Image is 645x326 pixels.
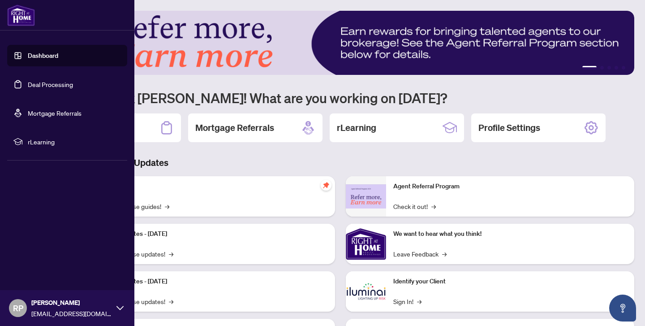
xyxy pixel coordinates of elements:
[393,277,627,287] p: Identify your Client
[442,249,447,259] span: →
[346,224,386,264] img: We want to hear what you think!
[47,11,634,75] img: Slide 0
[622,66,625,70] button: 5
[346,184,386,209] img: Agent Referral Program
[94,182,328,191] p: Self-Help
[393,229,627,239] p: We want to hear what you think!
[195,122,274,134] h2: Mortgage Referrals
[393,296,421,306] a: Sign In!→
[169,296,173,306] span: →
[31,298,112,308] span: [PERSON_NAME]
[28,137,121,147] span: rLearning
[94,229,328,239] p: Platform Updates - [DATE]
[28,52,58,60] a: Dashboard
[94,277,328,287] p: Platform Updates - [DATE]
[169,249,173,259] span: →
[393,201,436,211] a: Check it out!→
[417,296,421,306] span: →
[47,156,634,169] h3: Brokerage & Industry Updates
[393,249,447,259] a: Leave Feedback→
[31,309,112,318] span: [EMAIL_ADDRESS][DOMAIN_NAME]
[346,271,386,312] img: Identify your Client
[321,180,331,191] span: pushpin
[165,201,169,211] span: →
[478,122,540,134] h2: Profile Settings
[609,295,636,322] button: Open asap
[393,182,627,191] p: Agent Referral Program
[615,66,618,70] button: 4
[337,122,376,134] h2: rLearning
[600,66,604,70] button: 2
[582,66,597,70] button: 1
[28,80,73,88] a: Deal Processing
[47,89,634,106] h1: Welcome back [PERSON_NAME]! What are you working on [DATE]?
[28,109,82,117] a: Mortgage Referrals
[607,66,611,70] button: 3
[7,4,35,26] img: logo
[431,201,436,211] span: →
[13,302,23,314] span: RP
